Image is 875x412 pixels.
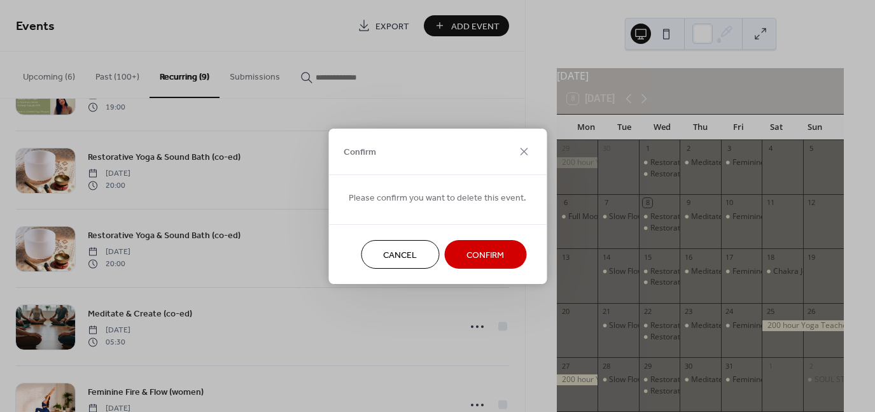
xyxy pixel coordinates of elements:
span: Confirm [466,248,504,262]
span: Confirm [344,146,376,159]
span: Cancel [383,248,417,262]
span: Please confirm you want to delete this event. [349,191,526,204]
button: Confirm [444,240,526,269]
button: Cancel [361,240,439,269]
